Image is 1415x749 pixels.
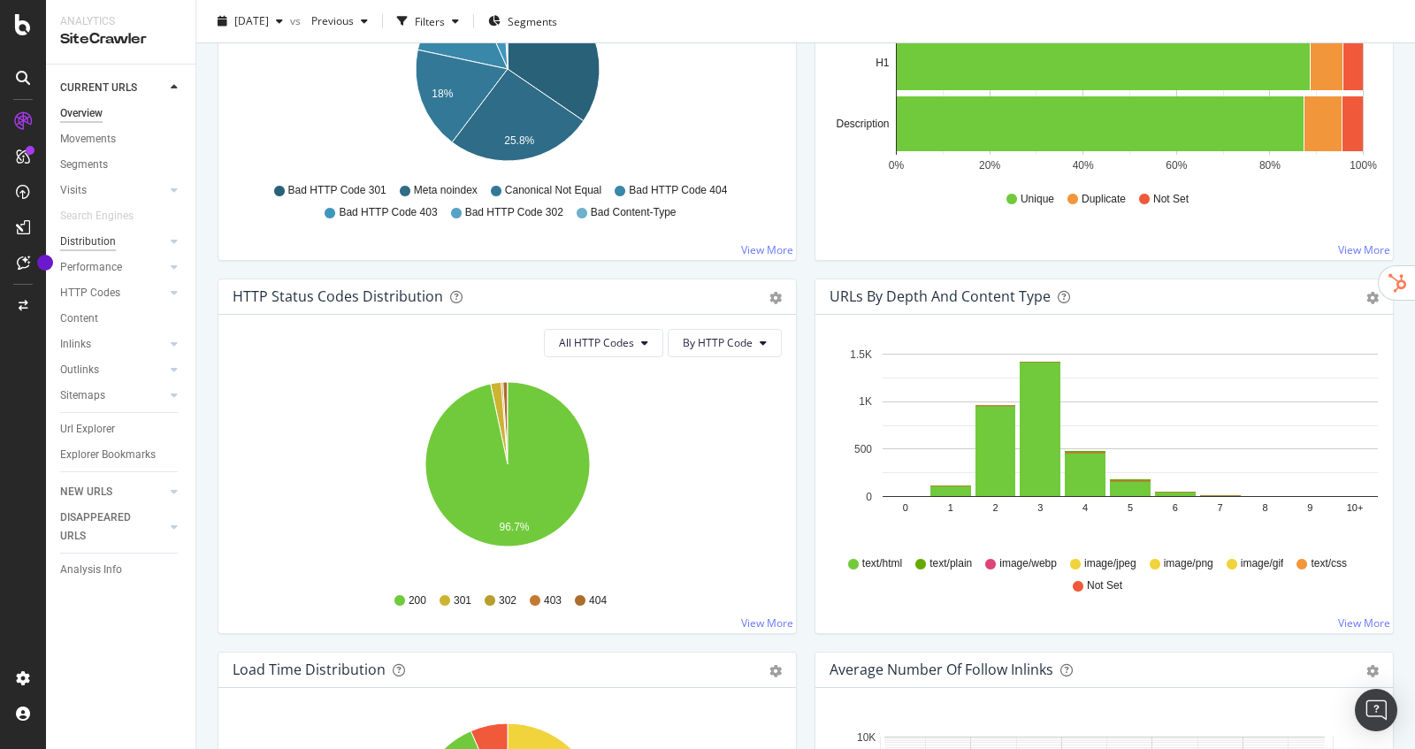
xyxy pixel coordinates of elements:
div: Content [60,310,98,328]
span: 301 [454,593,471,608]
div: URLs by Depth and Content Type [830,287,1051,305]
span: All HTTP Codes [559,335,634,350]
text: 6 [1173,502,1178,513]
text: 80% [1259,159,1281,172]
span: Not Set [1087,578,1122,593]
text: 3 [1037,502,1043,513]
text: 0% [889,159,905,172]
a: NEW URLS [60,483,165,501]
span: image/png [1164,556,1213,571]
button: Previous [304,7,375,35]
text: Description [836,118,889,130]
a: Analysis Info [60,561,183,579]
div: Search Engines [60,207,134,225]
div: SiteCrawler [60,29,181,50]
div: Filters [415,13,445,28]
div: gear [1366,665,1379,677]
span: Unique [1021,192,1054,207]
text: 0 [903,502,908,513]
a: Inlinks [60,335,165,354]
span: 404 [589,593,607,608]
span: Canonical Not Equal [505,183,601,198]
a: Distribution [60,233,165,251]
span: vs [290,13,304,28]
text: 60% [1166,159,1187,172]
button: Segments [481,7,564,35]
a: HTTP Codes [60,284,165,302]
span: Segments [508,13,557,28]
a: Segments [60,156,183,174]
span: image/webp [999,556,1057,571]
text: 5 [1128,502,1133,513]
text: 10+ [1347,502,1364,513]
svg: A chart. [830,343,1380,548]
div: Segments [60,156,108,174]
span: text/html [862,556,902,571]
text: 0 [866,491,872,503]
a: Movements [60,130,183,149]
div: Url Explorer [60,420,115,439]
span: Duplicate [1082,192,1126,207]
span: Bad HTTP Code 301 [288,183,386,198]
text: 9 [1307,502,1312,513]
div: Inlinks [60,335,91,354]
span: image/gif [1241,556,1284,571]
text: 500 [854,443,872,455]
div: Analysis Info [60,561,122,579]
div: Open Intercom Messenger [1355,689,1397,731]
div: Explorer Bookmarks [60,446,156,464]
a: Sitemaps [60,386,165,405]
div: HTTP Codes [60,284,120,302]
a: Performance [60,258,165,277]
div: Sitemaps [60,386,105,405]
a: Explorer Bookmarks [60,446,183,464]
a: CURRENT URLS [60,79,165,97]
button: [DATE] [210,7,290,35]
span: 403 [544,593,562,608]
div: Average Number of Follow Inlinks [830,661,1053,678]
svg: A chart. [233,371,783,577]
text: 18% [432,88,453,100]
text: 1K [859,395,872,408]
text: 1 [948,502,953,513]
text: 40% [1073,159,1094,172]
div: gear [769,665,782,677]
text: 1.5K [850,348,872,361]
span: Bad HTTP Code 404 [629,183,727,198]
span: 2025 Jul. 8th [234,13,269,28]
div: CURRENT URLS [60,79,137,97]
div: Performance [60,258,122,277]
div: Overview [60,104,103,123]
div: DISAPPEARED URLS [60,508,149,546]
div: Load Time Distribution [233,661,386,678]
button: By HTTP Code [668,329,782,357]
span: By HTTP Code [683,335,753,350]
text: 7 [1218,502,1223,513]
span: 302 [499,593,516,608]
div: HTTP Status Codes Distribution [233,287,443,305]
text: 20% [979,159,1000,172]
div: gear [1366,292,1379,304]
span: Bad HTTP Code 302 [465,205,563,220]
text: 96.7% [500,521,530,533]
text: 2 [992,502,998,513]
text: 10K [857,731,876,744]
span: image/jpeg [1084,556,1136,571]
a: Outlinks [60,361,165,379]
text: 25.8% [504,134,534,147]
span: Bad HTTP Code 403 [339,205,437,220]
button: All HTTP Codes [544,329,663,357]
div: Distribution [60,233,116,251]
div: gear [769,292,782,304]
div: Movements [60,130,116,149]
a: View More [1338,615,1390,631]
div: Outlinks [60,361,99,379]
span: Meta noindex [414,183,478,198]
a: Visits [60,181,165,200]
div: Visits [60,181,87,200]
a: Search Engines [60,207,151,225]
span: 200 [409,593,426,608]
span: Previous [304,13,354,28]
